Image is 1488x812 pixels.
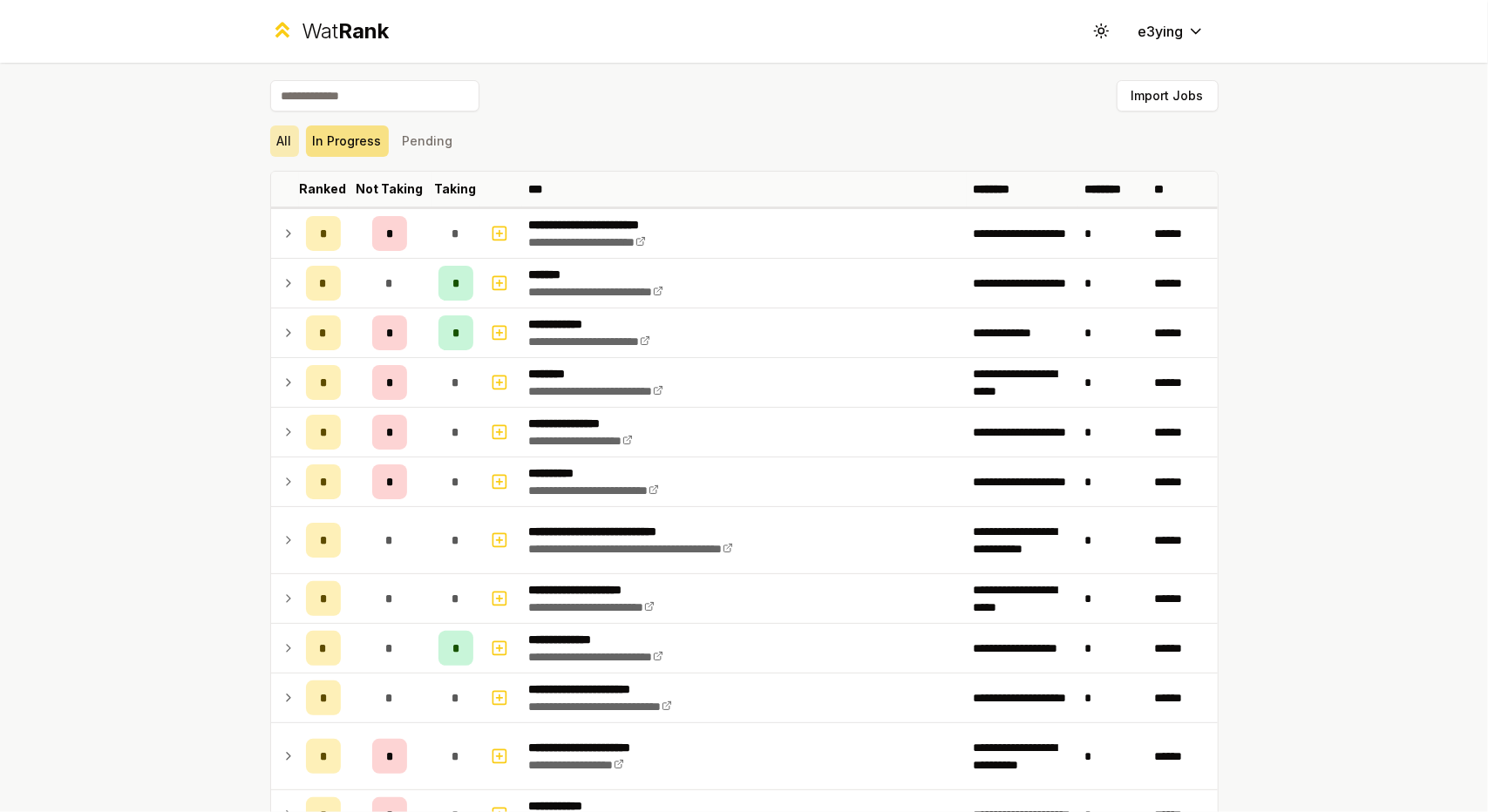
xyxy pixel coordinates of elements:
button: Import Jobs [1117,80,1219,112]
button: In Progress [306,125,389,157]
span: e3ying [1138,21,1184,42]
button: Pending [396,125,460,157]
p: Taking [435,180,477,198]
span: Rank [338,18,389,44]
button: All [270,125,299,157]
button: e3ying [1124,16,1219,47]
a: WatRank [270,17,390,45]
p: Ranked [300,180,347,198]
p: Not Taking [356,180,423,198]
div: Wat [302,17,389,45]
